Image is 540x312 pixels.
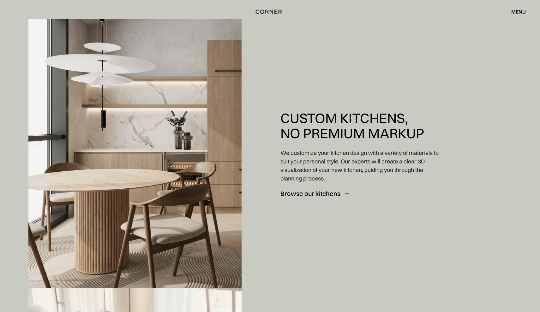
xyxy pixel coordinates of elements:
div: Browse our kitchens [280,189,340,198]
div: menu [511,9,526,14]
img: A dining area with light oak kitchen cabinets, quartz backsplash, two open shelves, and undershel... [28,19,242,293]
p: We customize your kitchen design with a variety of materials to suit your personal style. Our exp... [280,149,442,183]
div: menu [505,6,526,17]
a: home [247,8,293,16]
h2: Custom Kitchens, No Premium Markup [280,111,424,141]
a: Browse our kitchens [280,186,349,201]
